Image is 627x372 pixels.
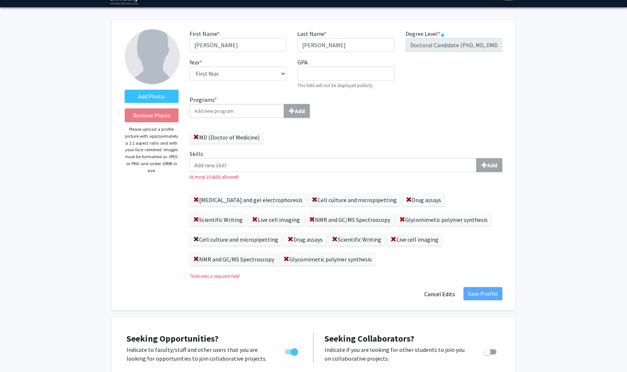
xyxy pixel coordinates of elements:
[396,213,491,226] label: Glycomimetic polymer synthesis
[190,149,502,172] label: Skills
[440,32,445,37] svg: This information is provided and automatically updated by Thomas Jefferson University and is not ...
[125,29,180,84] img: Profile Picture
[190,213,246,226] label: Scientific Writing
[190,233,282,246] label: Cell culture and micropipetting
[190,194,306,206] label: [MEDICAL_DATA] and gel electrophoresis
[297,29,327,38] label: Last Name
[284,104,310,118] button: Programs*
[487,161,497,169] b: Add
[126,345,271,363] p: Indicate to faculty/staff and other users that you are looking for opportunities to join collabor...
[284,233,326,246] label: Drug assays
[125,90,179,103] label: AddProfile Picture
[190,104,284,118] input: Programs*Add
[308,194,400,206] label: Cell culture and micropipetting
[328,233,385,246] label: Scientific Writing
[190,95,341,118] label: Programs
[190,29,220,38] label: First Name
[480,345,500,356] div: Toggle
[126,333,219,344] span: Seeking Opportunities?
[387,233,442,246] label: Live cell imaging
[282,345,302,356] div: Toggle
[125,108,179,122] button: Remove Photo
[402,194,445,206] label: Drug assays
[125,126,179,174] p: Please upload a profile picture with approximately a 1:1 aspect ratio and with your face centered...
[406,29,445,38] label: Degree Level
[5,339,31,367] iframe: Chat
[190,131,263,144] label: MD (Doctor of Medicine)
[476,158,502,172] button: Skills
[190,273,502,280] i: Indicates a required field
[190,158,477,172] input: SkillsAdd
[295,107,305,115] b: Add
[305,213,394,226] label: NMR and GC/MS Spectroscopy
[419,287,460,301] button: Cancel Edits
[280,253,375,265] label: Glycomimetic polymer synthesis
[297,82,374,88] small: This field will not be displayed publicly.
[324,333,414,344] span: Seeking Collaborators?
[190,58,202,67] label: Year
[297,58,308,67] label: GPA
[190,174,502,181] small: At most 10 skills allowed!
[463,287,502,300] button: Save Profile
[248,213,304,226] label: Live cell imaging
[324,345,469,363] p: Indicate if you are looking for other students to join you on collaborative projects.
[190,253,278,265] label: NMR and GC/MS Spectroscopy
